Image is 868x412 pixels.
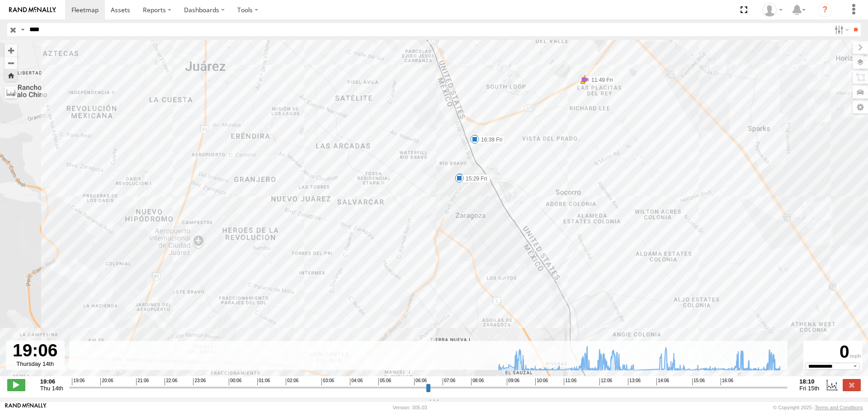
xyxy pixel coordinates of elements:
[136,378,149,385] span: 21:06
[815,405,863,410] a: Terms and Conditions
[628,378,641,385] span: 13:06
[831,23,850,36] label: Search Filter Options
[5,69,17,81] button: Zoom Home
[9,7,56,13] img: rand-logo.svg
[5,44,17,57] button: Zoom in
[843,379,861,391] label: Close
[40,378,63,385] strong: 19:06
[585,76,615,84] label: 11:49 Fri
[799,378,819,385] strong: 18:10
[507,378,519,385] span: 09:06
[229,378,241,385] span: 00:06
[5,57,17,69] button: Zoom out
[475,136,505,144] label: 16:39 Fri
[853,101,868,114] label: Map Settings
[100,378,113,385] span: 20:06
[656,378,669,385] span: 14:06
[535,378,548,385] span: 10:06
[805,342,861,363] div: 0
[799,385,819,392] span: Fri 15th Aug 2025
[459,175,490,183] label: 15:29 Fri
[460,174,490,182] label: 09:46 Fri
[599,378,612,385] span: 12:06
[7,379,25,391] label: Play/Stop
[350,378,363,385] span: 04:06
[257,378,270,385] span: 01:06
[5,403,47,412] a: Visit our Website
[193,378,206,385] span: 23:06
[378,378,391,385] span: 05:06
[19,23,26,36] label: Search Query
[564,378,576,385] span: 11:06
[40,385,63,392] span: Thu 14th Aug 2025
[286,378,298,385] span: 02:06
[471,378,484,385] span: 08:06
[414,378,427,385] span: 06:06
[443,378,455,385] span: 07:06
[759,3,786,17] div: MANUEL HERNANDEZ
[692,378,705,385] span: 15:06
[165,378,177,385] span: 22:06
[818,3,832,17] i: ?
[721,378,733,385] span: 16:06
[72,378,85,385] span: 19:06
[773,405,863,410] div: © Copyright 2025 -
[321,378,334,385] span: 03:06
[393,405,427,410] div: Version: 305.03
[5,86,17,99] label: Measure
